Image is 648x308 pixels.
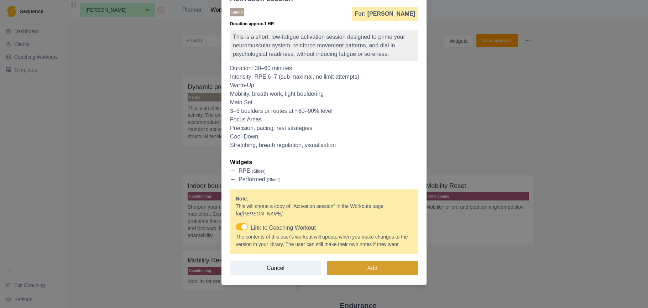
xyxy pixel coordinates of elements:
[230,261,321,275] button: Cancel
[236,195,412,203] p: Note:
[230,64,418,73] p: Duration: 30–60 minutes
[239,175,281,184] p: performed
[236,203,412,218] p: This will create a copy of " Activation session " in the Workouts page for .
[230,124,418,132] p: Precision, pacing, rest strategies
[230,73,418,81] p: Intensity: RPE 6–7 (sub maximal, no limit attempts)
[230,132,418,141] p: Cool-Down
[230,98,418,107] p: Main Set
[230,107,418,115] p: 3–5 boulders or routes at ~80–90% level
[251,225,316,231] span: Link to Coaching Workout
[230,158,418,167] p: Widgets
[230,141,418,150] p: Stretching, breath regulation, visualisation
[230,90,418,98] p: Mobility, breath work, light bouldering
[267,177,281,182] span: ( slider )
[236,233,412,248] p: The contents of this user's workout will update when you make changes to the version in your libr...
[230,81,418,90] p: Warm-Up
[355,10,415,18] p: For: [PERSON_NAME]
[327,261,418,275] button: Add
[241,211,282,216] em: [PERSON_NAME]
[230,8,244,16] p: Cardio
[230,21,418,27] p: Duration approx. 1 HR
[252,169,266,174] span: ( slider )
[230,115,418,124] p: Focus Areas
[239,167,266,175] p: RPE
[230,30,418,61] p: This is a short, low-fatigue activation session designed to prime your neuromuscular system, rein...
